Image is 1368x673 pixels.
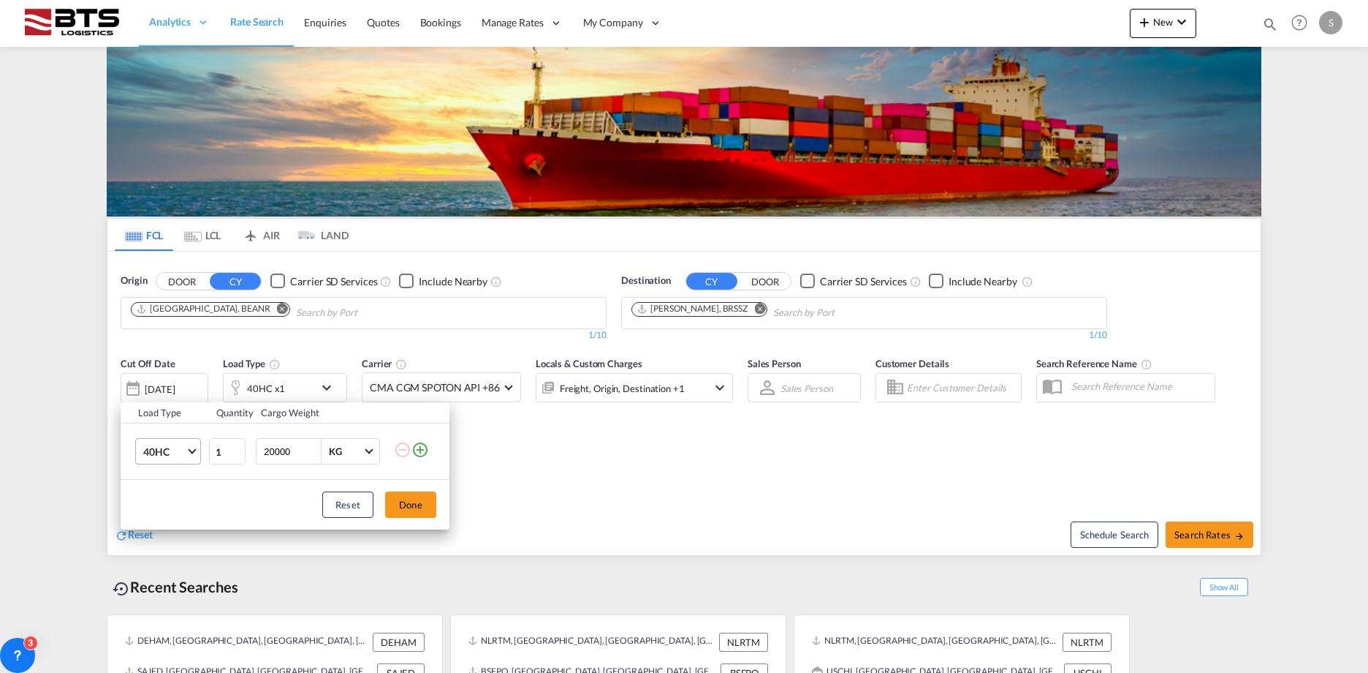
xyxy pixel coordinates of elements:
[135,438,201,465] md-select: Choose: 40HC
[143,445,186,459] span: 40HC
[208,402,253,424] th: Quantity
[261,406,385,419] div: Cargo Weight
[329,445,342,457] div: KG
[322,492,373,518] button: Reset
[121,402,208,424] th: Load Type
[411,441,429,459] md-icon: icon-plus-circle-outline
[209,438,246,465] input: Qty
[394,441,411,459] md-icon: icon-minus-circle-outline
[262,439,321,464] input: Enter Weight
[385,492,436,518] button: Done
